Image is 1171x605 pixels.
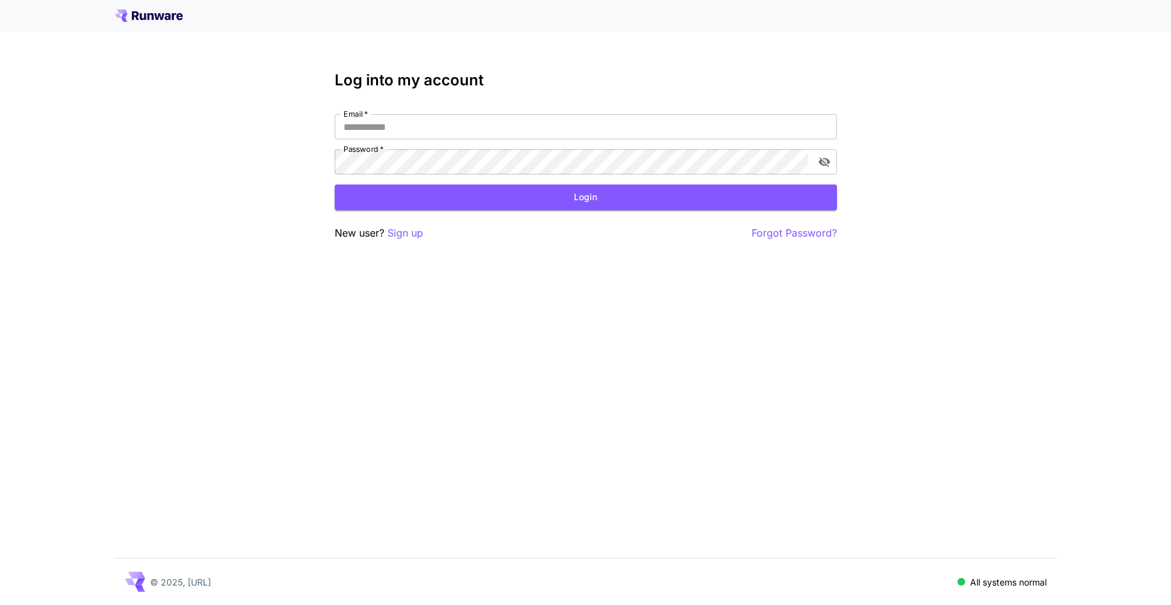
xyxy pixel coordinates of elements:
[150,576,211,589] p: © 2025, [URL]
[343,144,384,154] label: Password
[813,151,836,173] button: toggle password visibility
[335,185,837,210] button: Login
[335,225,423,241] p: New user?
[343,109,368,119] label: Email
[752,225,837,241] button: Forgot Password?
[387,225,423,241] button: Sign up
[335,72,837,89] h3: Log into my account
[970,576,1047,589] p: All systems normal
